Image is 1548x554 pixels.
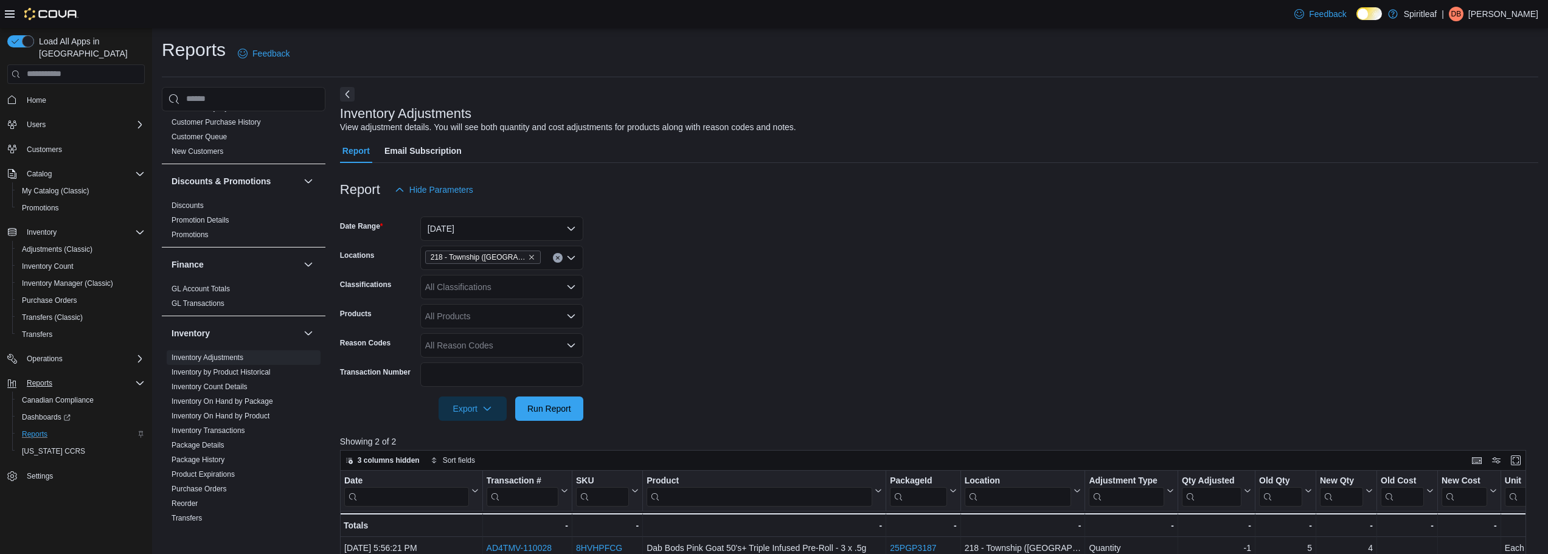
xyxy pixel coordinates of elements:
[2,467,150,485] button: Settings
[17,276,118,291] a: Inventory Manager (Classic)
[1404,7,1437,21] p: Spiritleaf
[22,469,58,483] a: Settings
[17,259,78,274] a: Inventory Count
[22,412,71,422] span: Dashboards
[17,259,145,274] span: Inventory Count
[22,296,77,305] span: Purchase Orders
[446,396,499,421] span: Export
[340,435,1538,448] p: Showing 2 of 2
[2,116,150,133] button: Users
[22,117,50,132] button: Users
[172,411,269,421] span: Inventory On Hand by Product
[27,227,57,237] span: Inventory
[486,475,558,506] div: Transaction Url
[22,92,145,108] span: Home
[1182,475,1251,506] button: Qty Adjusted
[420,216,583,241] button: [DATE]
[340,121,796,134] div: View adjustment details. You will see both quantity and cost adjustments for products along with ...
[340,221,383,231] label: Date Range
[233,41,294,66] a: Feedback
[965,475,1072,506] div: Location
[390,178,478,202] button: Hide Parameters
[172,285,230,293] a: GL Account Totals
[1182,475,1241,486] div: Qty Adjusted
[172,397,273,406] a: Inventory On Hand by Package
[12,199,150,216] button: Promotions
[172,499,198,508] a: Reorder
[340,182,380,197] h3: Report
[1442,475,1497,506] button: New Cost
[27,378,52,388] span: Reports
[1470,453,1484,468] button: Keyboard shortcuts
[486,518,567,533] div: -
[27,95,46,105] span: Home
[22,468,145,483] span: Settings
[12,392,150,409] button: Canadian Compliance
[172,353,243,362] a: Inventory Adjustments
[1356,7,1382,20] input: Dark Mode
[431,251,526,263] span: 218 - Township ([GEOGRAPHIC_DATA])
[647,475,882,506] button: Product
[1381,475,1424,506] div: Old Cost
[17,444,145,459] span: Washington CCRS
[17,427,52,441] a: Reports
[22,261,74,271] span: Inventory Count
[172,284,230,294] span: GL Account Totals
[172,514,202,522] a: Transfers
[1381,518,1434,533] div: -
[172,484,227,494] span: Purchase Orders
[172,147,223,156] a: New Customers
[17,327,145,342] span: Transfers
[22,279,113,288] span: Inventory Manager (Classic)
[965,475,1072,486] div: Location
[1320,475,1363,486] div: New Qty
[647,475,872,486] div: Product
[12,182,150,199] button: My Catalog (Classic)
[172,499,198,508] span: Reorder
[1442,475,1487,486] div: New Cost
[172,216,229,224] a: Promotion Details
[340,367,411,377] label: Transaction Number
[172,426,245,435] span: Inventory Transactions
[486,475,558,486] div: Transaction #
[344,475,469,506] div: Date
[22,186,89,196] span: My Catalog (Classic)
[890,518,957,533] div: -
[12,326,150,343] button: Transfers
[17,393,145,407] span: Canadian Compliance
[1259,475,1302,506] div: Old Qty
[172,470,235,479] a: Product Expirations
[1089,475,1164,506] div: Adjustment Type
[344,475,469,486] div: Date
[17,310,88,325] a: Transfers (Classic)
[647,518,882,533] div: -
[12,241,150,258] button: Adjustments (Classic)
[576,475,639,506] button: SKU
[1259,475,1312,506] button: Old Qty
[1309,8,1346,20] span: Feedback
[27,169,52,179] span: Catalog
[22,429,47,439] span: Reports
[172,175,299,187] button: Discounts & Promotions
[7,86,145,517] nav: Complex example
[344,475,479,506] button: Date
[1089,518,1174,533] div: -
[2,140,150,158] button: Customers
[1320,518,1373,533] div: -
[1089,475,1164,486] div: Adjustment Type
[172,132,227,142] span: Customer Queue
[301,257,316,272] button: Finance
[17,393,99,407] a: Canadian Compliance
[1451,7,1462,21] span: DB
[172,367,271,377] span: Inventory by Product Historical
[2,91,150,109] button: Home
[22,446,85,456] span: [US_STATE] CCRS
[22,376,145,390] span: Reports
[22,225,145,240] span: Inventory
[425,251,541,264] span: 218 - Township (Calgary)
[1320,475,1373,506] button: New Qty
[12,426,150,443] button: Reports
[1381,475,1434,506] button: Old Cost
[965,475,1081,506] button: Location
